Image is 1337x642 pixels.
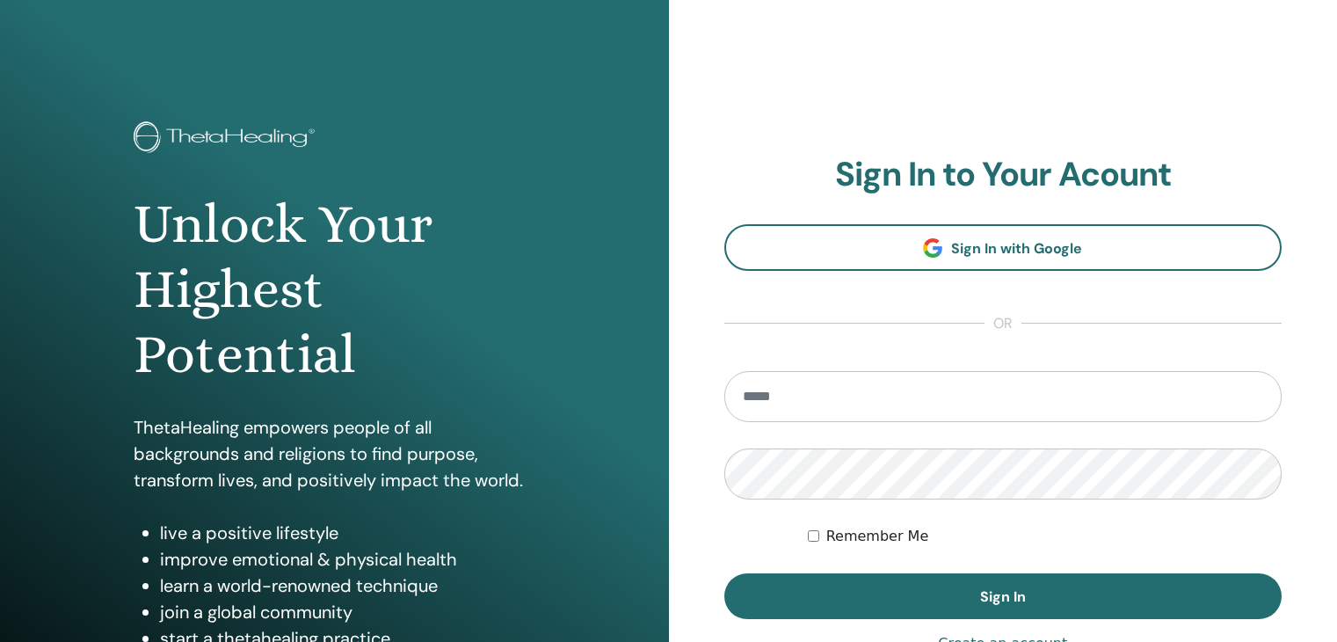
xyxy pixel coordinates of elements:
span: or [985,313,1021,334]
li: improve emotional & physical health [160,546,535,573]
p: ThetaHealing empowers people of all backgrounds and religions to find purpose, transform lives, a... [134,414,535,493]
li: live a positive lifestyle [160,520,535,546]
div: Keep me authenticated indefinitely or until I manually logout [808,526,1282,547]
h2: Sign In to Your Acount [724,155,1283,195]
span: Sign In [980,587,1026,606]
label: Remember Me [826,526,929,547]
h1: Unlock Your Highest Potential [134,192,535,388]
span: Sign In with Google [951,239,1082,258]
li: join a global community [160,599,535,625]
li: learn a world-renowned technique [160,573,535,599]
a: Sign In with Google [724,224,1283,271]
button: Sign In [724,573,1283,619]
